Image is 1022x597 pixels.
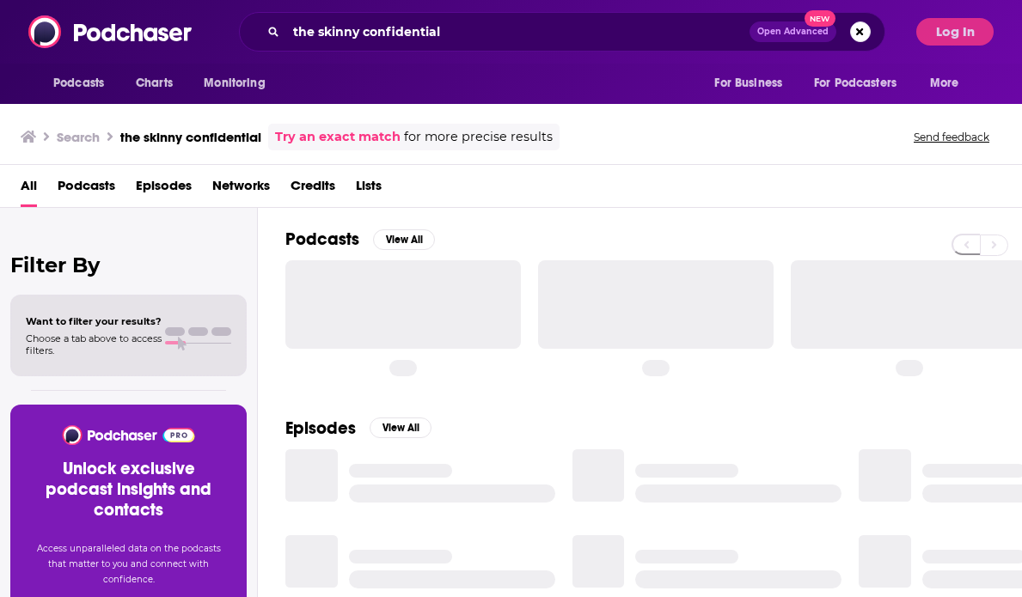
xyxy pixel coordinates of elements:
h2: Episodes [285,417,356,439]
button: Open AdvancedNew [750,21,836,42]
span: Charts [136,71,173,95]
span: For Podcasters [814,71,897,95]
p: Access unparalleled data on the podcasts that matter to you and connect with confidence. [31,541,226,588]
a: Charts [125,67,183,100]
a: Credits [291,172,335,207]
a: Podcasts [58,172,115,207]
span: Podcasts [53,71,104,95]
span: Choose a tab above to access filters. [26,332,162,356]
a: Networks [212,172,270,207]
img: Podchaser - Follow, Share and Rate Podcasts [61,425,196,445]
img: Podchaser - Follow, Share and Rate Podcasts [28,15,193,48]
h3: Search [57,129,100,145]
span: for more precise results [404,127,553,147]
a: Episodes [136,172,192,207]
a: Try an exact match [275,127,401,147]
a: Lists [356,172,382,207]
span: For Business [714,71,782,95]
button: open menu [803,67,921,100]
button: open menu [41,67,126,100]
a: All [21,172,37,207]
h3: the skinny confidential [120,129,261,145]
span: More [930,71,959,95]
button: View All [370,417,431,438]
span: Want to filter your results? [26,315,162,327]
h2: Filter By [10,253,247,277]
button: Log In [916,18,994,46]
h3: Unlock exclusive podcast insights and contacts [31,459,226,521]
span: Monitoring [204,71,265,95]
button: open menu [918,67,981,100]
button: open menu [702,67,804,100]
button: open menu [192,67,287,100]
button: View All [373,229,435,250]
div: Search podcasts, credits, & more... [239,12,885,52]
span: Open Advanced [757,27,829,36]
span: New [805,10,835,27]
input: Search podcasts, credits, & more... [286,18,750,46]
a: EpisodesView All [285,417,431,439]
h2: Podcasts [285,228,359,250]
button: Send feedback [909,130,994,144]
a: PodcastsView All [285,228,435,250]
